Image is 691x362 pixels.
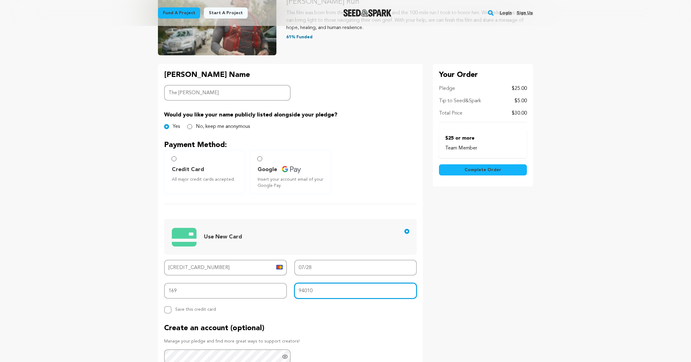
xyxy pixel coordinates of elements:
[343,9,392,17] img: Seed&Spark Logo Dark Mode
[276,263,283,271] img: card icon
[512,110,527,117] p: $30.00
[164,323,417,333] p: Create an account (optional)
[164,70,291,80] p: [PERSON_NAME] Name
[173,123,180,130] label: Yes
[164,85,291,101] input: Backer Name
[172,165,204,174] span: Credit Card
[204,7,248,19] a: Start a project
[286,34,533,40] p: 61% Funded
[172,176,240,183] span: All major credit cards accepted.
[164,260,287,276] input: Card number
[258,165,277,174] span: Google
[294,283,417,299] input: Zip code
[515,97,527,105] p: $5.00
[175,305,216,312] span: Save this credit card
[258,176,325,189] span: Insert your account email of your Google Pay.
[445,145,521,152] p: Team Member
[439,110,462,117] p: Total Price
[294,260,417,276] input: MM/YY
[204,234,242,240] span: Use New Card
[445,135,521,142] p: $25 or more
[517,8,533,18] a: Sign up
[500,8,512,18] a: Login
[164,338,417,344] p: Manage your pledge and find more great ways to support creators!
[164,111,417,119] p: Would you like your name publicly listed alongside your pledge?
[512,85,527,92] p: $25.00
[465,167,501,173] span: Complete Order
[196,123,250,130] label: No, keep me anonymous
[439,70,527,80] p: Your Order
[158,7,200,19] a: Fund a project
[343,9,392,17] a: Seed&Spark Homepage
[439,164,527,175] button: Complete Order
[172,224,197,250] img: credit card icons
[282,354,288,360] a: Show password as plain text. Warning: this will display your password on the screen.
[439,85,455,92] p: Pledge
[282,166,301,174] img: credit card icons
[439,97,481,105] p: Tip to Seed&Spark
[164,140,417,150] p: Payment Method:
[164,283,287,299] input: CVV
